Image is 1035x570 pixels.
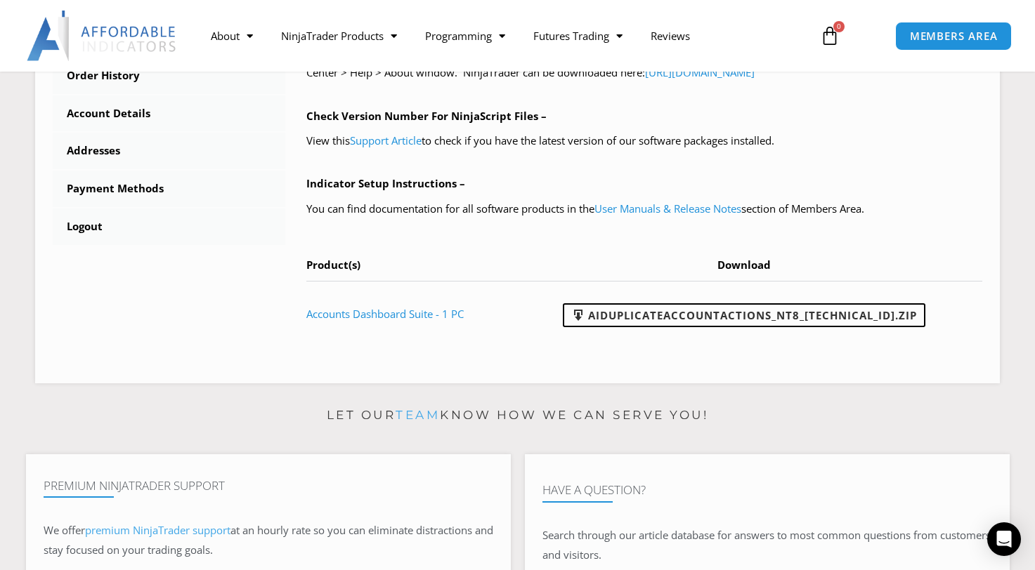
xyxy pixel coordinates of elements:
[396,408,440,422] a: team
[306,109,547,123] b: Check Version Number For NinjaScript Files –
[26,404,1010,427] p: Let our know how we can serve you!
[306,199,982,219] p: You can find documentation for all software products in the section of Members Area.
[53,208,285,245] a: Logout
[411,20,519,52] a: Programming
[44,479,493,493] h4: Premium NinjaTrader Support
[645,65,755,79] a: [URL][DOMAIN_NAME]
[350,133,422,147] a: Support Article
[27,11,178,61] img: LogoAI | Affordable Indicators – NinjaTrader
[910,31,998,41] span: MEMBERS AREA
[306,258,360,272] span: Product(s)
[717,258,771,272] span: Download
[85,523,230,537] a: premium NinjaTrader support
[799,15,861,56] a: 0
[833,21,845,32] span: 0
[197,20,807,52] nav: Menu
[637,20,704,52] a: Reviews
[563,303,925,327] a: AIDuplicateAccountActions_NT8_[TECHNICAL_ID].zip
[53,95,285,132] a: Account Details
[987,522,1021,556] div: Open Intercom Messenger
[267,20,411,52] a: NinjaTrader Products
[519,20,637,52] a: Futures Trading
[53,171,285,207] a: Payment Methods
[53,133,285,169] a: Addresses
[44,523,85,537] span: We offer
[306,131,982,151] p: View this to check if you have the latest version of our software packages installed.
[44,523,493,557] span: at an hourly rate so you can eliminate distractions and stay focused on your trading goals.
[542,483,992,497] h4: Have A Question?
[594,201,741,216] a: User Manuals & Release Notes
[542,526,992,565] p: Search through our article database for answers to most common questions from customers and visit...
[53,58,285,94] a: Order History
[306,307,464,321] a: Accounts Dashboard Suite - 1 PC
[895,22,1013,51] a: MEMBERS AREA
[306,176,465,190] b: Indicator Setup Instructions –
[197,20,267,52] a: About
